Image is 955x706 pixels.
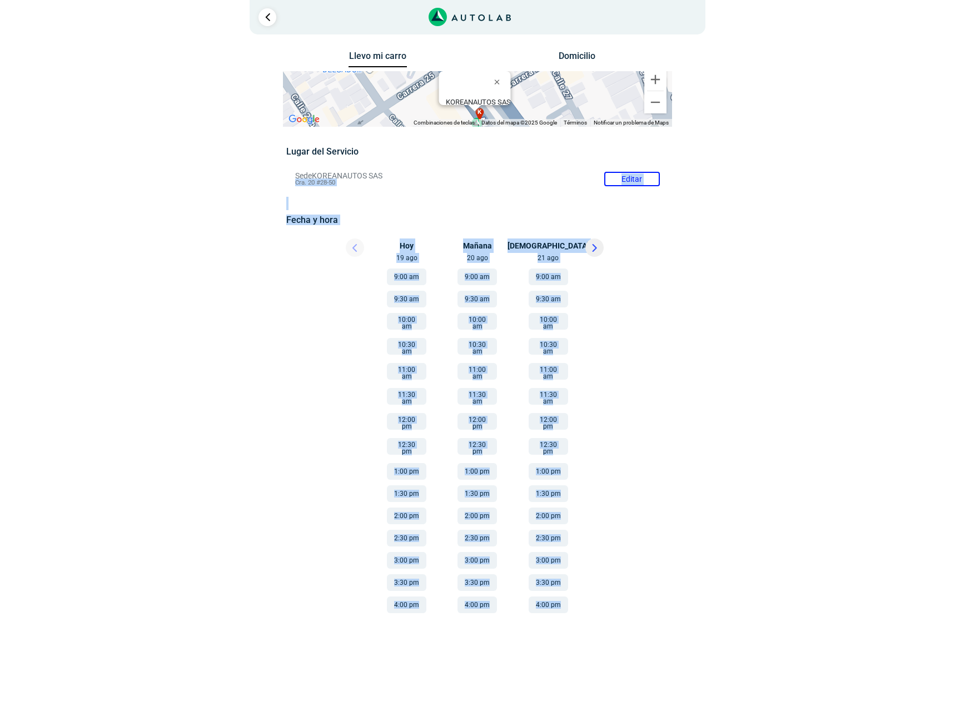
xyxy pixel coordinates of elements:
button: 3:30 pm [457,574,497,591]
a: Link al sitio de autolab [429,11,511,22]
button: 12:00 pm [387,413,426,430]
a: Ir al paso anterior [258,8,276,26]
button: 3:00 pm [529,552,568,569]
button: 1:30 pm [387,485,426,502]
button: 9:30 am [387,291,426,307]
button: Ampliar [644,68,666,91]
button: 11:00 am [529,363,568,380]
button: Llevo mi carro [349,51,407,68]
button: 1:00 pm [387,463,426,480]
button: 12:30 pm [387,438,426,455]
a: Notificar un problema de Maps [594,120,669,126]
button: 2:00 pm [457,508,497,524]
button: 10:30 am [529,338,568,355]
button: 12:00 pm [529,413,568,430]
button: 1:30 pm [457,485,497,502]
button: 1:00 pm [457,463,497,480]
button: 9:00 am [457,269,497,285]
button: 10:00 am [457,313,497,330]
button: 10:00 am [387,313,426,330]
button: 10:30 am [457,338,497,355]
button: 11:30 am [387,388,426,405]
button: Combinaciones de teclas [414,119,475,127]
button: 10:00 am [529,313,568,330]
a: Términos [564,120,587,126]
button: 9:00 am [387,269,426,285]
button: 11:00 am [387,363,426,380]
button: 4:00 pm [387,596,426,613]
button: 11:30 am [529,388,568,405]
a: Abre esta zona en Google Maps (se abre en una nueva ventana) [286,112,322,127]
button: 2:30 pm [529,530,568,546]
button: 10:30 am [387,338,426,355]
div: Cra. 20 #28-50 [446,98,511,115]
span: k [477,108,482,117]
button: 9:30 am [457,291,497,307]
button: 2:30 pm [457,530,497,546]
b: KOREANAUTOS SAS [446,98,511,106]
button: Cerrar [486,68,513,95]
button: 1:00 pm [529,463,568,480]
button: 4:00 pm [457,596,497,613]
h5: Lugar del Servicio [286,146,668,157]
button: Domicilio [548,51,606,67]
button: 4:00 pm [529,596,568,613]
img: Google [286,112,322,127]
button: Reducir [644,91,666,113]
button: 9:30 am [529,291,568,307]
button: 12:30 pm [457,438,497,455]
h5: Fecha y hora [286,215,668,225]
button: 12:30 pm [529,438,568,455]
button: 3:30 pm [529,574,568,591]
button: 3:00 pm [387,552,426,569]
button: 11:00 am [457,363,497,380]
button: 3:00 pm [457,552,497,569]
button: 2:00 pm [387,508,426,524]
span: Datos del mapa ©2025 Google [481,120,557,126]
button: 12:00 pm [457,413,497,430]
button: 9:00 am [529,269,568,285]
button: 11:30 am [457,388,497,405]
button: 3:30 pm [387,574,426,591]
button: 2:00 pm [529,508,568,524]
button: 2:30 pm [387,530,426,546]
button: 1:30 pm [529,485,568,502]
